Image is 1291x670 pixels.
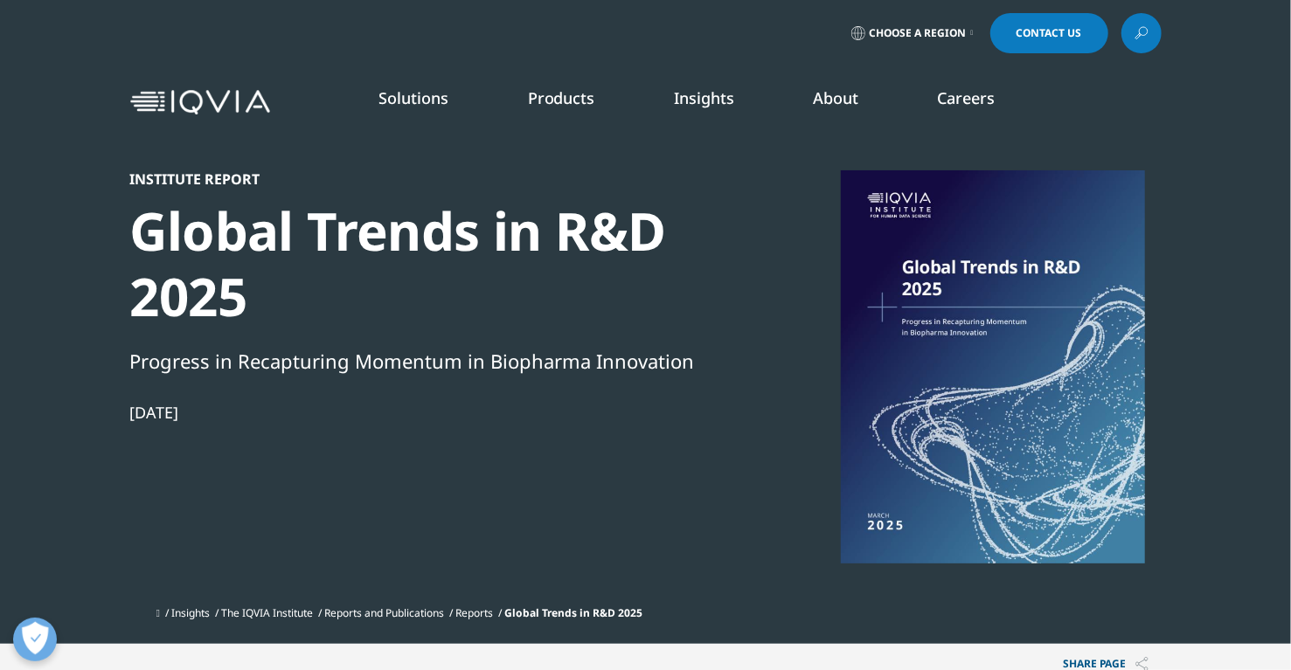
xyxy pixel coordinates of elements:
[504,605,642,620] span: Global Trends in R&D 2025
[1017,28,1082,38] span: Contact Us
[528,87,595,108] a: Products
[171,605,210,620] a: Insights
[277,61,1162,143] nav: Primary
[870,26,967,40] span: Choose a Region
[130,346,730,376] div: Progress in Recapturing Momentum in Biopharma Innovation
[937,87,995,108] a: Careers
[221,605,313,620] a: The IQVIA Institute
[813,87,858,108] a: About
[130,198,730,329] div: Global Trends in R&D 2025
[130,402,730,423] div: [DATE]
[990,13,1108,53] a: Contact Us
[674,87,734,108] a: Insights
[324,605,444,620] a: Reports and Publications
[13,618,57,661] button: 打开偏好
[130,170,730,188] div: Institute Report
[455,605,493,620] a: Reports
[379,87,449,108] a: Solutions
